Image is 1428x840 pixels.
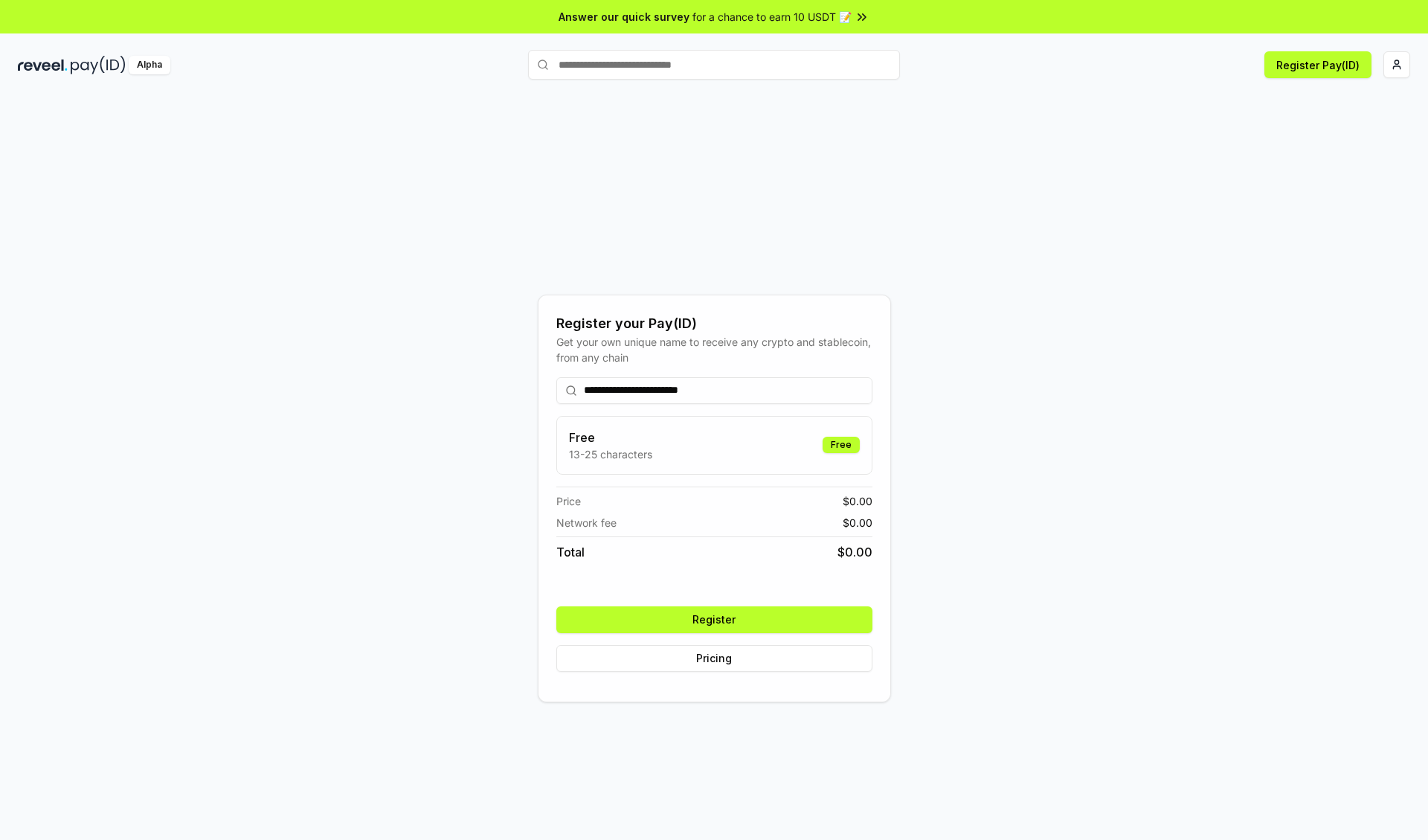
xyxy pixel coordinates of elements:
[71,56,126,74] img: pay_id
[556,493,581,509] span: Price
[569,446,652,462] p: 13-25 characters
[559,9,689,25] span: Answer our quick survey
[556,334,872,365] div: Get your own unique name to receive any crypto and stablecoin, from any chain
[837,543,872,561] span: $ 0.00
[556,313,872,334] div: Register your Pay(ID)
[556,515,617,530] span: Network fee
[556,543,585,561] span: Total
[843,515,872,530] span: $ 0.00
[692,9,852,25] span: for a chance to earn 10 USDT 📝
[129,56,170,74] div: Alpha
[556,606,872,633] button: Register
[556,645,872,672] button: Pricing
[18,56,68,74] img: reveel_dark
[569,429,652,446] h3: Free
[1264,51,1371,78] button: Register Pay(ID)
[843,493,872,509] span: $ 0.00
[823,437,860,453] div: Free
